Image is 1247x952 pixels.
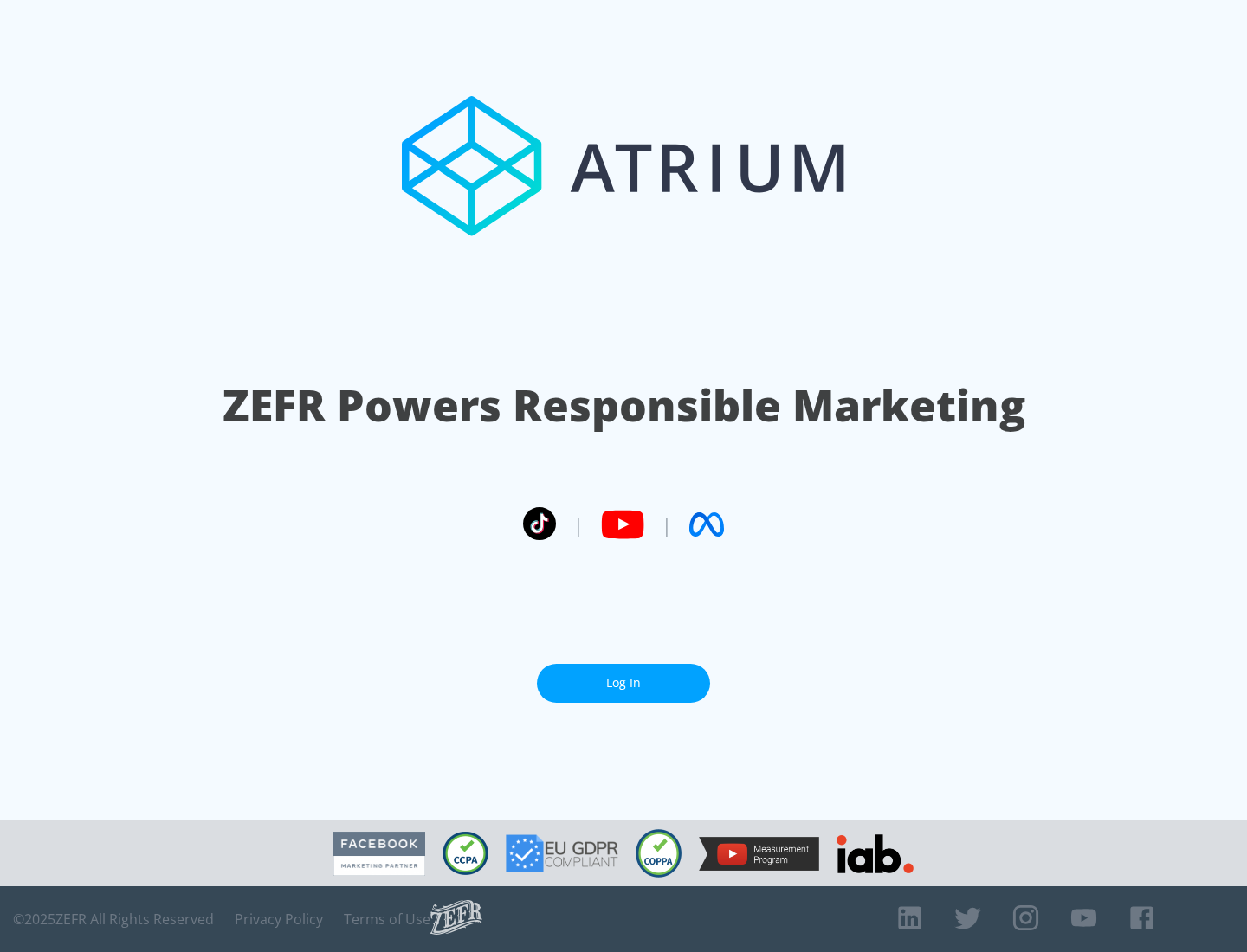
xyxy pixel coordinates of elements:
img: Facebook Marketing Partner [333,832,425,876]
a: Privacy Policy [235,910,323,928]
a: Log In [537,664,710,703]
img: YouTube Measurement Program [699,837,819,871]
img: GDPR Compliant [506,834,618,872]
a: Terms of Use [344,910,430,928]
span: | [662,511,672,537]
h1: ZEFR Powers Responsible Marketing [223,376,1025,435]
img: IAB [837,834,914,873]
img: CCPA Compliant [443,832,488,875]
img: COPPA Compliant [636,829,682,878]
span: © 2025 ZEFR All Rights Reserved [13,910,214,928]
span: | [573,511,584,537]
